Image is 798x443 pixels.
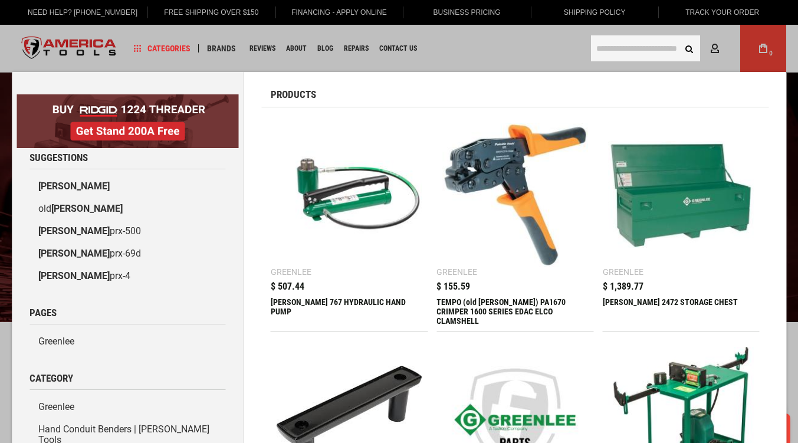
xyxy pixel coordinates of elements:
[271,297,428,326] div: GREENLEE 767 HYDRAULIC HAND PUMP
[271,282,304,291] span: $ 507.44
[29,220,226,242] a: [PERSON_NAME]prx-500
[436,282,470,291] span: $ 155.59
[129,41,196,57] a: Categories
[678,37,700,60] button: Search
[38,270,110,281] b: [PERSON_NAME]
[436,116,593,332] a: TEMPO (old Greenlee) PA1670 CRIMPER 1600 SERIES EDAC ELCO CLAMSHELL Greenlee $ 155.59 TEMPO (old ...
[29,153,88,163] span: Suggestions
[603,116,760,332] a: GREENLEE 2472 STORAGE CHEST Greenlee $ 1,389.77 [PERSON_NAME] 2472 STORAGE CHEST
[603,297,760,326] div: GREENLEE 2472 STORAGE CHEST
[603,268,643,276] div: Greenlee
[29,396,226,418] a: Greenlee
[442,122,587,267] img: TEMPO (old Greenlee) PA1670 CRIMPER 1600 SERIES EDAC ELCO CLAMSHELL
[134,44,191,52] span: Categories
[17,18,133,27] p: Chat now
[17,94,239,103] a: BOGO: Buy RIDGID® 1224 Threader, Get Stand 200A Free!
[29,198,226,220] a: old[PERSON_NAME]
[29,265,226,287] a: [PERSON_NAME]prx-4
[277,122,422,267] img: GREENLEE 767 HYDRAULIC HAND PUMP
[29,242,226,265] a: [PERSON_NAME]prx-69d
[29,308,57,318] span: Pages
[38,248,110,259] b: [PERSON_NAME]
[603,282,643,291] span: $ 1,389.77
[436,268,477,276] div: Greenlee
[29,175,226,198] a: [PERSON_NAME]
[271,268,311,276] div: Greenlee
[51,203,123,214] b: [PERSON_NAME]
[271,116,428,332] a: GREENLEE 767 HYDRAULIC HAND PUMP Greenlee $ 507.44 [PERSON_NAME] 767 HYDRAULIC HAND PUMP
[17,94,239,148] img: BOGO: Buy RIDGID® 1224 Threader, Get Stand 200A Free!
[609,122,754,267] img: GREENLEE 2472 STORAGE CHEST
[29,330,226,353] a: Greenlee
[207,44,236,52] span: Brands
[38,181,110,192] b: [PERSON_NAME]
[29,373,73,383] span: Category
[202,41,241,57] a: Brands
[436,297,593,326] div: TEMPO (old Greenlee) PA1670 CRIMPER 1600 SERIES EDAC ELCO CLAMSHELL
[136,15,150,29] button: Open LiveChat chat widget
[38,225,110,237] b: [PERSON_NAME]
[271,90,316,100] span: Products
